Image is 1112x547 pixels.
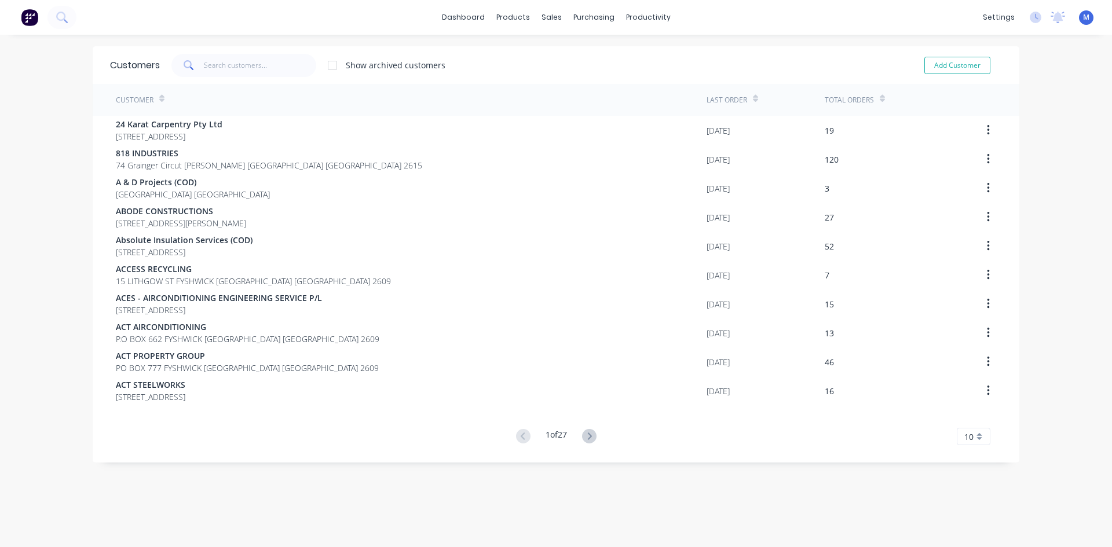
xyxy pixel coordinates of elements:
a: dashboard [436,9,491,26]
div: 3 [825,182,829,194]
div: products [491,9,536,26]
span: [STREET_ADDRESS] [116,130,222,142]
div: [DATE] [707,269,730,281]
div: purchasing [568,9,620,26]
div: 16 [825,385,834,397]
div: productivity [620,9,676,26]
div: [DATE] [707,327,730,339]
span: ACT STEELWORKS [116,379,185,391]
span: 24 Karat Carpentry Pty Ltd [116,118,222,130]
input: Search customers... [204,54,317,77]
div: Customers [110,58,160,72]
div: Last Order [707,95,747,105]
div: 27 [825,211,834,223]
span: Absolute Insulation Services (COD) [116,234,253,246]
span: 74 Grainger Circut [PERSON_NAME] [GEOGRAPHIC_DATA] [GEOGRAPHIC_DATA] 2615 [116,159,422,171]
div: 120 [825,153,839,166]
span: 15 LITHGOW ST FYSHWICK [GEOGRAPHIC_DATA] [GEOGRAPHIC_DATA] 2609 [116,275,391,287]
div: 52 [825,240,834,252]
span: [STREET_ADDRESS] [116,391,185,403]
div: settings [977,9,1020,26]
div: [DATE] [707,356,730,368]
div: 13 [825,327,834,339]
div: Customer [116,95,153,105]
span: ACT PROPERTY GROUP [116,350,379,362]
span: ACT AIRCONDITIONING [116,321,379,333]
span: 10 [964,431,974,443]
div: [DATE] [707,182,730,194]
span: P.O BOX 662 FYSHWICK [GEOGRAPHIC_DATA] [GEOGRAPHIC_DATA] 2609 [116,333,379,345]
span: M [1083,12,1089,23]
div: [DATE] [707,240,730,252]
span: 818 INDUSTRIES [116,147,422,159]
span: PO BOX 777 FYSHWICK [GEOGRAPHIC_DATA] [GEOGRAPHIC_DATA] 2609 [116,362,379,374]
div: [DATE] [707,211,730,223]
div: [DATE] [707,298,730,310]
span: [GEOGRAPHIC_DATA] [GEOGRAPHIC_DATA] [116,188,270,200]
span: ACES - AIRCONDITIONING ENGINEERING SERVICE P/L [116,292,322,304]
img: Factory [21,9,38,26]
span: [STREET_ADDRESS] [116,304,322,316]
div: [DATE] [707,385,730,397]
div: 15 [825,298,834,310]
div: 46 [825,356,834,368]
div: Show archived customers [346,59,445,71]
div: [DATE] [707,124,730,137]
div: sales [536,9,568,26]
div: [DATE] [707,153,730,166]
div: Total Orders [825,95,874,105]
button: Add Customer [924,57,990,74]
span: [STREET_ADDRESS] [116,246,253,258]
div: 7 [825,269,829,281]
span: A & D Projects (COD) [116,176,270,188]
span: ABODE CONSTRUCTIONS [116,205,246,217]
div: 1 of 27 [546,428,567,445]
div: 19 [825,124,834,137]
span: ACCESS RECYCLING [116,263,391,275]
span: [STREET_ADDRESS][PERSON_NAME] [116,217,246,229]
